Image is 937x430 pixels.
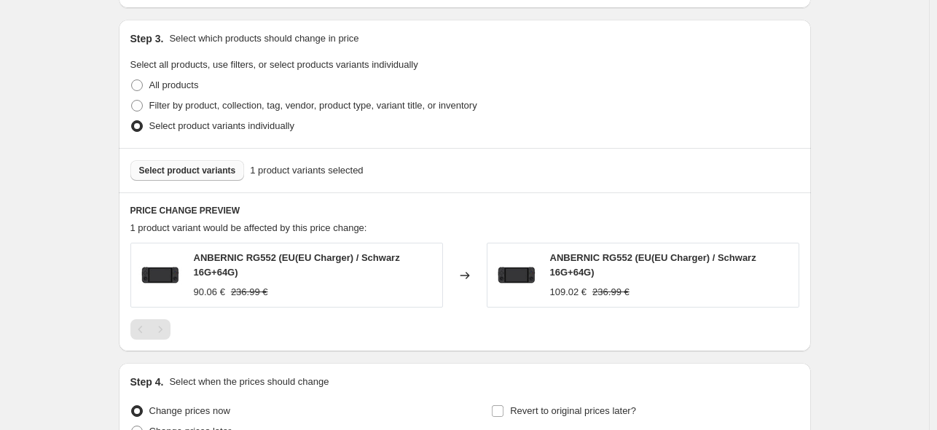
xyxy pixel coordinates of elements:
[149,100,477,111] span: Filter by product, collection, tag, vendor, product type, variant title, or inventory
[149,120,294,131] span: Select product variants individually
[231,285,268,300] strike: 236.99 €
[149,405,230,416] span: Change prices now
[130,160,245,181] button: Select product variants
[138,254,182,297] img: 552_ec0093ec-814e-49f2-b01c-b72b3bc09c9e_80x.jpg
[130,205,799,216] h6: PRICE CHANGE PREVIEW
[130,31,164,46] h2: Step 3.
[130,59,418,70] span: Select all products, use filters, or select products variants individually
[194,252,400,278] span: ANBERNIC RG552 (EU(EU Charger) / Schwarz 16G+64G)
[550,252,756,278] span: ANBERNIC RG552 (EU(EU Charger) / Schwarz 16G+64G)
[495,254,538,297] img: 552_ec0093ec-814e-49f2-b01c-b72b3bc09c9e_80x.jpg
[130,375,164,389] h2: Step 4.
[149,79,199,90] span: All products
[550,285,587,300] div: 109.02 €
[250,163,363,178] span: 1 product variants selected
[130,222,367,233] span: 1 product variant would be affected by this price change:
[169,31,358,46] p: Select which products should change in price
[169,375,329,389] p: Select when the prices should change
[592,285,630,300] strike: 236.99 €
[130,319,170,340] nav: Pagination
[139,165,236,176] span: Select product variants
[510,405,636,416] span: Revert to original prices later?
[194,285,225,300] div: 90.06 €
